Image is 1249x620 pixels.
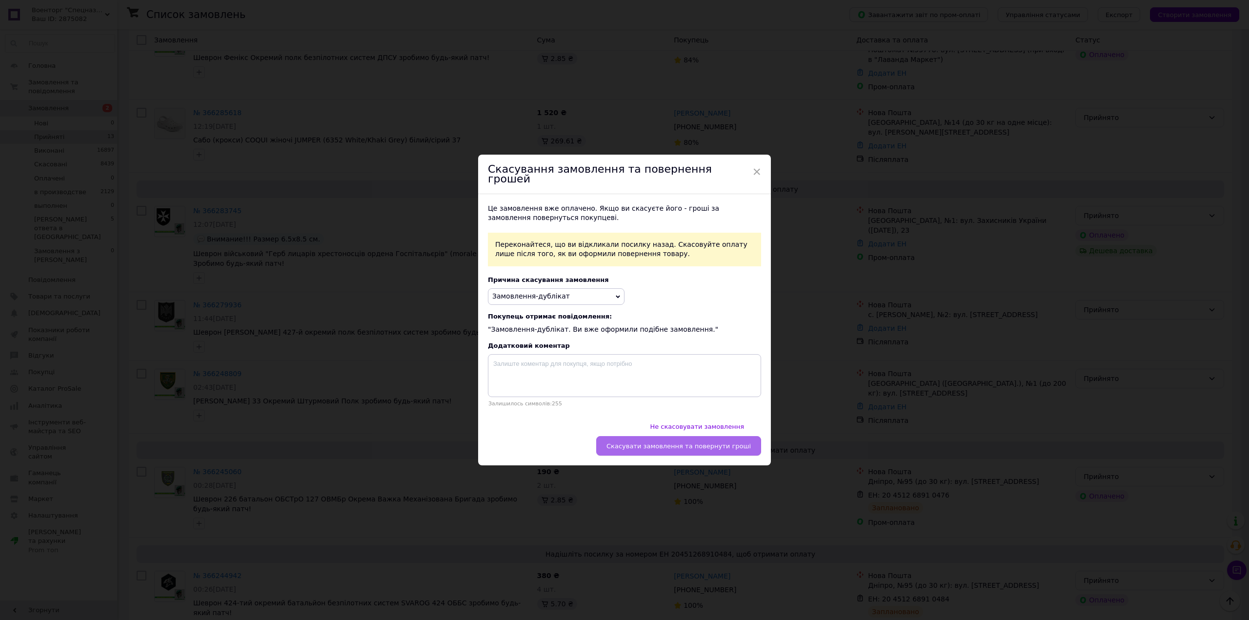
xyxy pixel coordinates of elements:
[640,417,754,436] button: Не скасовувати замовлення
[488,342,761,349] div: Додатковий коментар
[606,442,751,450] span: Скасувати замовлення та повернути гроші
[650,423,744,430] span: Не скасовувати замовлення
[752,163,761,180] span: ×
[488,313,761,335] div: "Замовлення-дублікат. Ви вже оформили подібне замовлення."
[488,276,761,283] div: Причина скасування замовлення
[478,155,771,194] div: Скасування замовлення та повернення грошей
[488,313,761,320] span: Покупець отримає повідомлення:
[488,204,761,223] div: Це замовлення вже оплачено. Якщо ви скасуєте його - гроші за замовлення повернуться покупцеві.
[488,400,761,407] div: Залишилось символів: 255
[492,292,570,300] span: Замовлення-дублікат
[488,233,761,266] div: Переконайтеся, що ви відкликали посилку назад. Скасовуйте оплату лише після того, як ви оформили ...
[596,436,761,456] button: Скасувати замовлення та повернути гроші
